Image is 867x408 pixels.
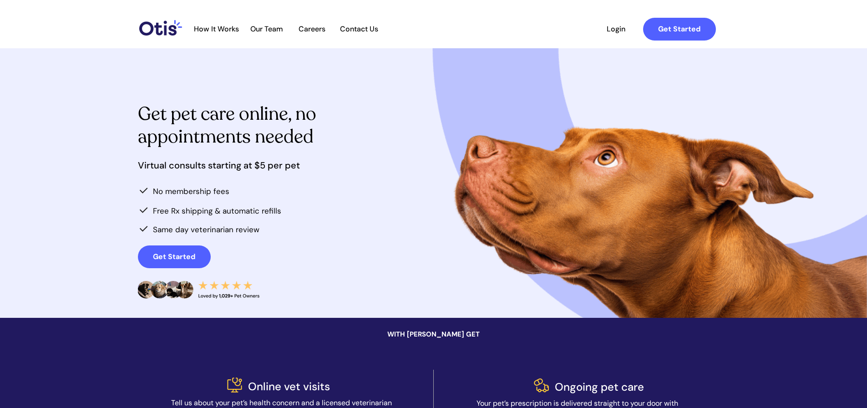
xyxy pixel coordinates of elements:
span: Get pet care online, no appointments needed [138,102,316,149]
span: Online vet visits [248,379,330,393]
a: Login [595,18,637,41]
a: Get Started [643,18,716,41]
strong: Get Started [658,24,700,34]
span: Virtual consults starting at $5 per pet [138,159,300,171]
a: Careers [290,25,335,34]
span: How It Works [189,25,243,33]
strong: Get Started [153,252,195,261]
span: Free Rx shipping & automatic refills [153,206,281,216]
span: Our Team [244,25,289,33]
span: Careers [290,25,335,33]
span: Contact Us [335,25,383,33]
span: WITH [PERSON_NAME] GET [387,330,480,339]
a: How It Works [189,25,243,34]
span: No membership fees [153,186,229,196]
a: Our Team [244,25,289,34]
span: Login [595,25,637,33]
a: Contact Us [335,25,383,34]
span: Same day veterinarian review [153,224,259,235]
a: Get Started [138,245,211,268]
span: Ongoing pet care [555,380,644,394]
